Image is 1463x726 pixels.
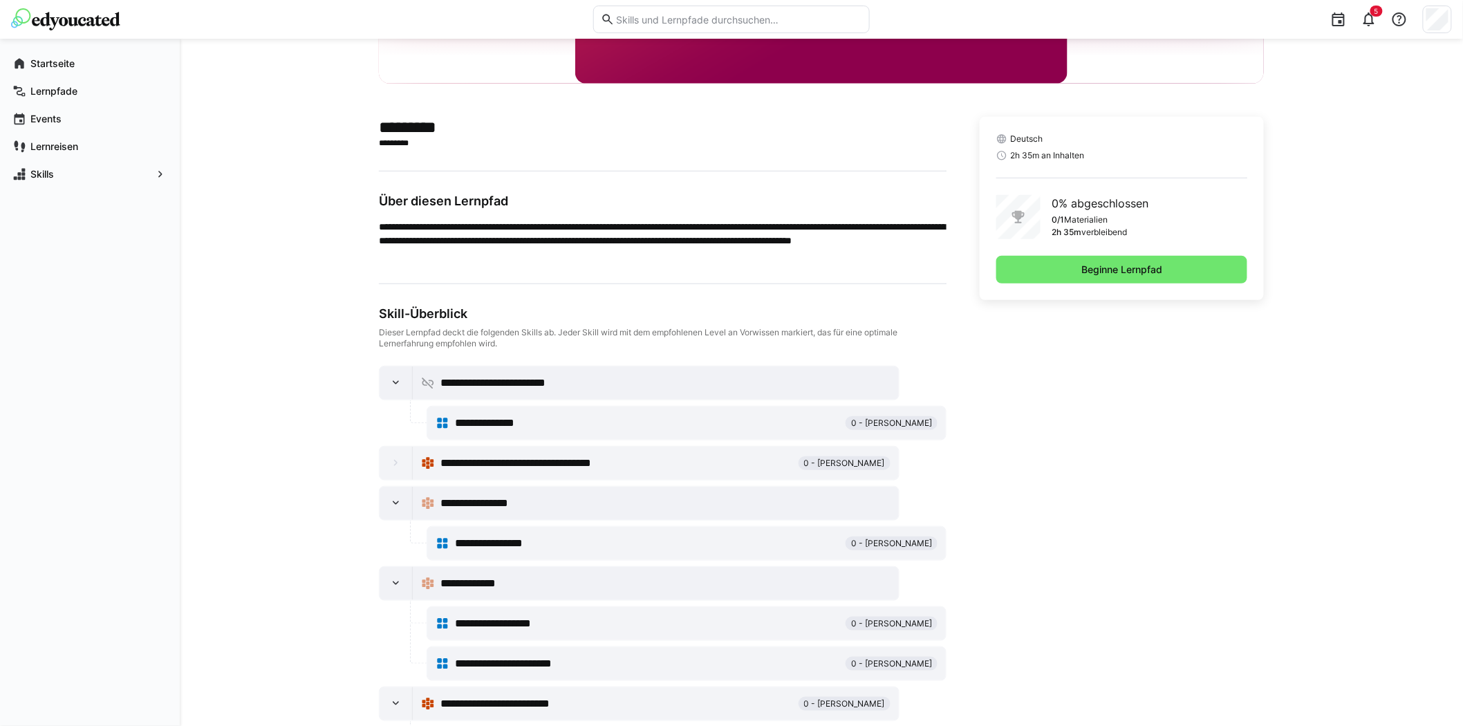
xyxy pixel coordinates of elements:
[851,418,932,429] span: 0 - [PERSON_NAME]
[851,618,932,629] span: 0 - [PERSON_NAME]
[1010,150,1084,161] span: 2h 35m an Inhalten
[1052,227,1081,238] p: 2h 35m
[379,327,947,349] div: Dieser Lernpfad deckt die folgenden Skills ab. Jeder Skill wird mit dem empfohlenen Level an Vorw...
[1052,195,1148,212] p: 0% abgeschlossen
[1052,214,1064,225] p: 0/1
[1081,227,1127,238] p: verbleibend
[804,458,885,469] span: 0 - [PERSON_NAME]
[379,306,947,322] div: Skill-Überblick
[1064,214,1108,225] p: Materialien
[996,256,1247,283] button: Beginne Lernpfad
[1079,263,1164,277] span: Beginne Lernpfad
[615,13,862,26] input: Skills und Lernpfade durchsuchen…
[1010,133,1043,145] span: Deutsch
[804,698,885,709] span: 0 - [PERSON_NAME]
[1375,7,1379,15] span: 5
[851,538,932,549] span: 0 - [PERSON_NAME]
[851,658,932,669] span: 0 - [PERSON_NAME]
[379,194,947,209] h3: Über diesen Lernpfad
